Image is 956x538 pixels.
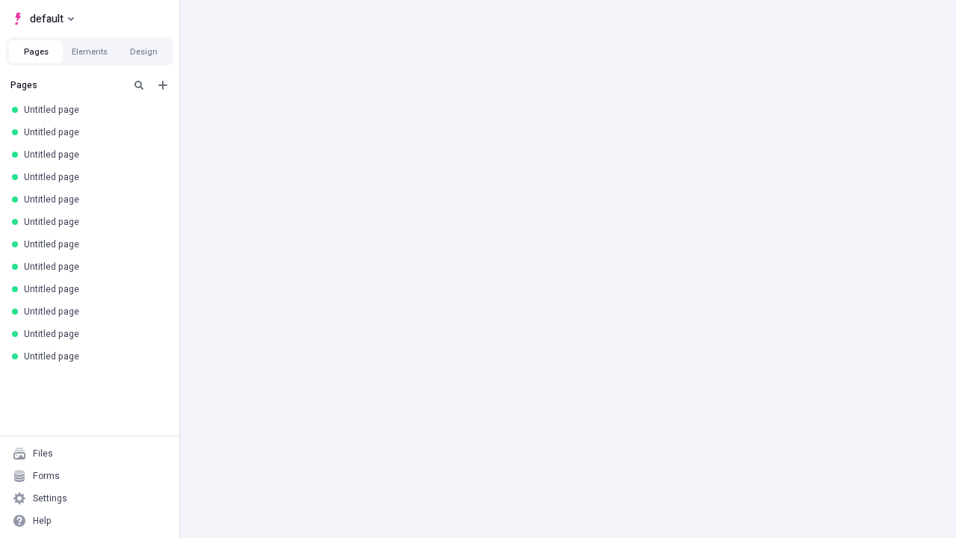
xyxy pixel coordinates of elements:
[154,76,172,94] button: Add new
[24,216,161,228] div: Untitled page
[10,79,124,91] div: Pages
[33,470,60,482] div: Forms
[24,149,161,161] div: Untitled page
[6,7,80,30] button: Select site
[24,350,161,362] div: Untitled page
[24,283,161,295] div: Untitled page
[24,126,161,138] div: Untitled page
[24,104,161,116] div: Untitled page
[9,40,63,63] button: Pages
[24,261,161,273] div: Untitled page
[33,448,53,460] div: Files
[24,194,161,205] div: Untitled page
[30,10,63,28] span: default
[24,238,161,250] div: Untitled page
[33,515,52,527] div: Help
[117,40,170,63] button: Design
[24,328,161,340] div: Untitled page
[33,492,67,504] div: Settings
[24,171,161,183] div: Untitled page
[63,40,117,63] button: Elements
[24,306,161,318] div: Untitled page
